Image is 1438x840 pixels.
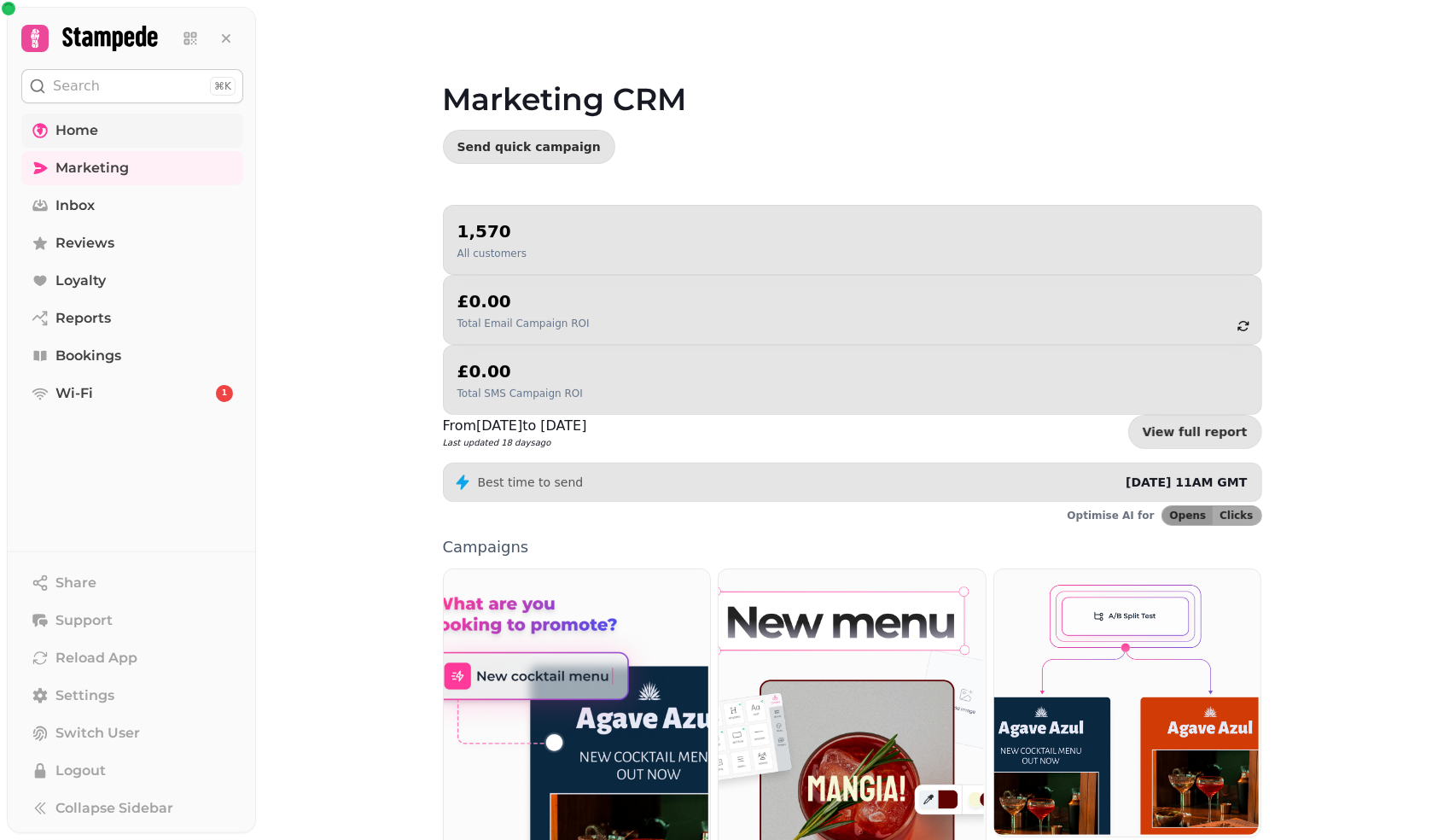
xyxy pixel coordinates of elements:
button: Collapse Sidebar [21,791,243,825]
button: Logout [21,754,243,788]
span: 1 [222,388,227,400]
span: Reports [55,308,111,329]
button: Support [21,604,243,638]
button: Clicks [1213,506,1260,525]
button: refresh [1229,312,1258,341]
button: Opens [1162,506,1214,525]
span: Send quick campaign [457,141,601,153]
a: Home [21,114,243,148]
div: ⌘K [210,77,236,96]
span: Bookings [55,346,121,366]
h1: Marketing CRM [443,41,1262,116]
span: Loyalty [55,271,106,291]
a: Bookings [21,339,243,373]
span: Logout [55,761,106,781]
button: Switch User [21,716,243,750]
span: Support [55,610,113,631]
span: Settings [55,685,114,706]
span: Reviews [55,233,114,254]
a: Reviews [21,226,243,260]
button: Search⌘K [21,69,243,103]
p: Optimise AI for [1068,509,1155,522]
span: Inbox [55,195,95,216]
p: Search [53,76,100,96]
a: Loyalty [21,264,243,298]
span: Reload App [55,648,137,668]
button: Share [21,566,243,600]
span: Home [55,120,98,141]
span: Switch User [55,723,140,744]
p: Total Email Campaign ROI [457,317,590,330]
h2: 1,570 [457,219,527,243]
button: Send quick campaign [443,130,615,164]
span: Wi-Fi [55,383,93,404]
a: Settings [21,679,243,713]
span: Share [55,573,96,593]
a: View full report [1128,415,1262,449]
span: Collapse Sidebar [55,798,173,819]
p: Campaigns [443,540,1262,555]
button: Reload App [21,641,243,675]
a: Reports [21,301,243,335]
a: Inbox [21,189,243,223]
p: All customers [457,247,527,260]
p: Total SMS Campaign ROI [457,387,583,400]
span: [DATE] 11AM GMT [1126,475,1247,489]
a: Wi-Fi1 [21,376,243,411]
span: Clicks [1220,510,1253,521]
img: Workflows (coming soon) [993,568,1260,835]
h2: £0.00 [457,289,590,313]
p: From [DATE] to [DATE] [443,416,587,436]
p: Last updated 18 days ago [443,436,587,449]
a: Marketing [21,151,243,185]
span: Opens [1170,510,1207,521]
h2: £0.00 [457,359,583,383]
span: Marketing [55,158,129,178]
p: Best time to send [478,474,584,491]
